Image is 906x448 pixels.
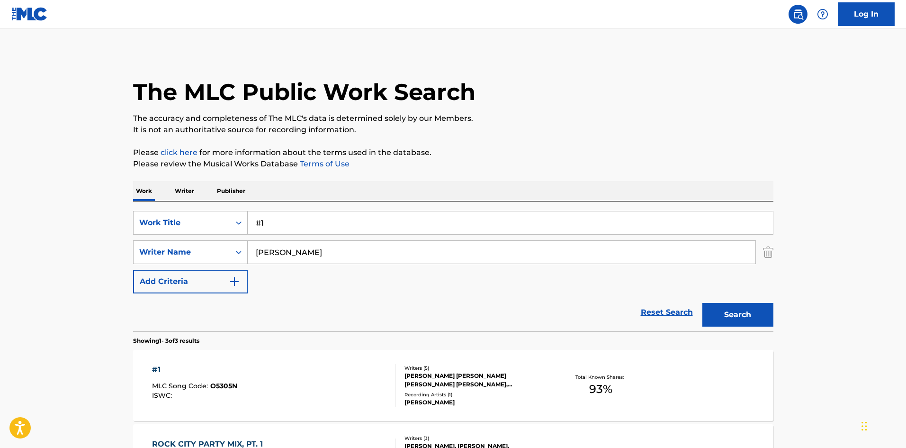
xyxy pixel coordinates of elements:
p: Total Known Shares: [575,374,626,381]
h1: The MLC Public Work Search [133,78,475,106]
div: #1 [152,364,237,375]
div: Help [813,5,832,24]
img: help [817,9,828,20]
img: Delete Criterion [763,240,773,264]
img: 9d2ae6d4665cec9f34b9.svg [229,276,240,287]
button: Add Criteria [133,270,248,293]
a: Reset Search [636,302,698,323]
div: Writers ( 3 ) [404,435,547,442]
div: [PERSON_NAME] [404,398,547,407]
div: Recording Artists ( 1 ) [404,391,547,398]
p: Please review the Musical Works Database [133,158,773,170]
p: The accuracy and completeness of The MLC's data is determined solely by our Members. [133,113,773,124]
p: Publisher [214,181,248,201]
p: Please for more information about the terms used in the database. [133,147,773,158]
p: It is not an authoritative source for recording information. [133,124,773,136]
div: [PERSON_NAME] [PERSON_NAME] [PERSON_NAME] [PERSON_NAME], [PERSON_NAME], [PERSON_NAME], [PERSON_NAME] [404,372,547,389]
a: Log In [838,2,895,26]
div: Drag [861,412,867,440]
p: Writer [172,181,197,201]
iframe: Chat Widget [859,402,906,448]
a: Public Search [789,5,807,24]
a: #1MLC Song Code:O5305NISWC:Writers (5)[PERSON_NAME] [PERSON_NAME] [PERSON_NAME] [PERSON_NAME], [P... [133,350,773,421]
div: Writers ( 5 ) [404,365,547,372]
span: MLC Song Code : [152,382,210,390]
span: O5305N [210,382,237,390]
a: Terms of Use [298,159,350,168]
button: Search [702,303,773,327]
div: Writer Name [139,247,224,258]
a: click here [161,148,197,157]
span: ISWC : [152,391,174,400]
p: Showing 1 - 3 of 3 results [133,337,199,345]
img: search [792,9,804,20]
div: Work Title [139,217,224,229]
img: MLC Logo [11,7,48,21]
span: 93 % [589,381,612,398]
form: Search Form [133,211,773,331]
p: Work [133,181,155,201]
